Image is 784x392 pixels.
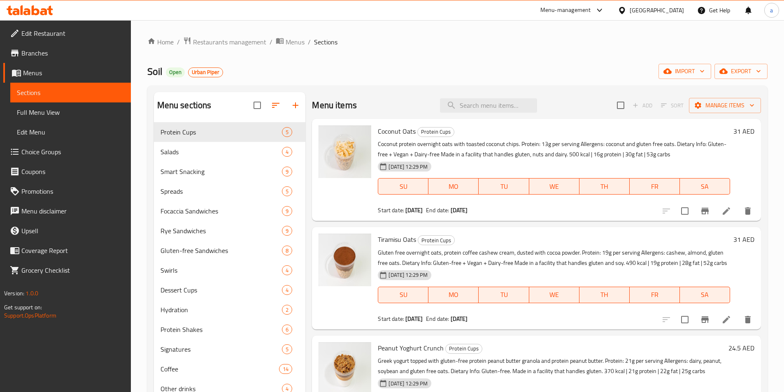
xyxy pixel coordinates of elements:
[426,313,449,324] span: End date:
[428,178,479,195] button: MO
[680,178,730,195] button: SA
[445,344,482,354] div: Protein Cups
[695,310,715,329] button: Branch-specific-item
[282,167,292,176] div: items
[418,127,454,137] span: Protein Cups
[183,37,266,47] a: Restaurants management
[282,285,292,295] div: items
[286,37,305,47] span: Menus
[583,181,626,193] span: TH
[378,178,428,195] button: SU
[161,147,282,157] div: Salads
[282,148,292,156] span: 4
[161,167,282,176] span: Smart Snacking
[282,168,292,176] span: 9
[676,311,693,328] span: Select to update
[161,364,279,374] span: Coffee
[385,271,431,279] span: [DATE] 12:29 PM
[676,202,693,220] span: Select to update
[161,206,282,216] span: Focaccia Sandwiches
[479,287,529,303] button: TU
[308,37,311,47] li: /
[23,68,124,78] span: Menus
[540,5,591,15] div: Menu-management
[154,221,306,241] div: Rye Sandwiches9
[378,125,416,137] span: Coconut Oats
[276,37,305,47] a: Menus
[154,142,306,162] div: Salads4
[696,100,754,111] span: Manage items
[282,344,292,354] div: items
[154,122,306,142] div: Protein Cups5
[3,63,131,83] a: Menus
[154,260,306,280] div: Swirls4
[161,246,282,255] span: Gluten-free Sandwiches
[418,235,455,245] div: Protein Cups
[451,313,468,324] b: [DATE]
[154,181,306,201] div: Spreads5
[4,302,42,313] span: Get support on:
[147,37,768,47] nav: breadcrumb
[319,234,371,286] img: Tiramisu Oats
[26,288,38,299] span: 1.0.0
[282,226,292,236] div: items
[405,205,423,216] b: [DATE]
[154,201,306,221] div: Focaccia Sandwiches9
[17,127,124,137] span: Edit Menu
[533,181,576,193] span: WE
[282,305,292,315] div: items
[529,287,579,303] button: WE
[385,380,431,387] span: [DATE] 12:29 PM
[683,289,727,301] span: SA
[161,186,282,196] span: Spreads
[3,23,131,43] a: Edit Restaurant
[3,260,131,280] a: Grocery Checklist
[319,125,371,178] img: Coconut Oats
[154,320,306,339] div: Protein Shakes6
[270,37,272,47] li: /
[630,178,680,195] button: FR
[432,181,475,193] span: MO
[21,28,124,38] span: Edit Restaurant
[154,162,306,181] div: Smart Snacking9
[21,167,124,176] span: Coupons
[154,280,306,300] div: Dessert Cups4
[4,310,56,321] a: Support.OpsPlatform
[612,97,629,114] span: Select section
[282,206,292,216] div: items
[21,265,124,275] span: Grocery Checklist
[689,98,761,113] button: Manage items
[279,364,292,374] div: items
[161,344,282,354] span: Signatures
[770,6,773,15] span: a
[479,178,529,195] button: TU
[440,98,537,113] input: search
[378,313,404,324] span: Start date:
[432,289,475,301] span: MO
[630,287,680,303] button: FR
[3,201,131,221] a: Menu disclaimer
[282,246,292,255] div: items
[282,188,292,195] span: 5
[154,300,306,320] div: Hydration2
[249,97,266,114] span: Select all sections
[282,325,292,334] div: items
[579,287,630,303] button: TH
[385,163,431,171] span: [DATE] 12:29 PM
[733,234,754,245] h6: 31 AED
[629,99,656,112] span: Add item
[446,344,482,353] span: Protein Cups
[282,326,292,334] span: 6
[405,313,423,324] b: [DATE]
[579,178,630,195] button: TH
[282,127,292,137] div: items
[161,305,282,315] span: Hydration
[282,227,292,235] span: 9
[147,62,163,81] span: Soil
